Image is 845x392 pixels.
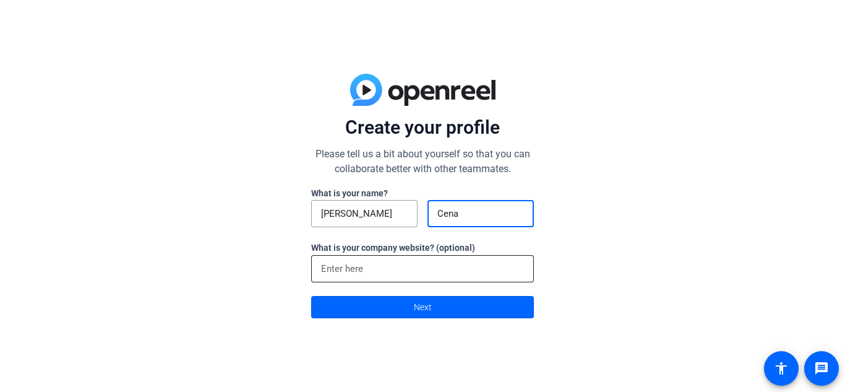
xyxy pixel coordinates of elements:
[321,261,524,276] input: Enter here
[437,206,524,221] input: Last Name
[311,116,534,139] p: Create your profile
[311,147,534,176] p: Please tell us a bit about yourself so that you can collaborate better with other teammates.
[311,296,534,318] button: Next
[350,74,495,106] img: blue-gradient.svg
[311,243,475,253] label: What is your company website? (optional)
[311,188,388,198] label: What is your name?
[814,361,829,376] mat-icon: message
[414,295,432,319] span: Next
[774,361,789,376] mat-icon: accessibility
[321,206,408,221] input: First Name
